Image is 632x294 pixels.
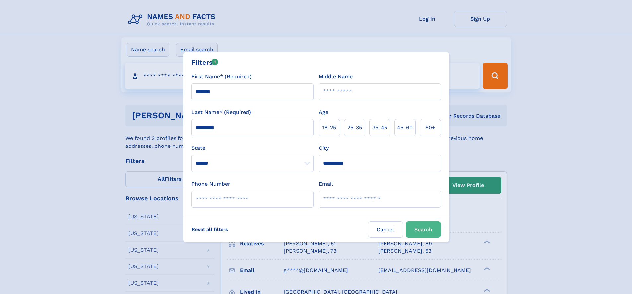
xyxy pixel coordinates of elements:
label: Cancel [368,221,403,238]
span: 45‑60 [397,124,413,132]
span: 35‑45 [372,124,387,132]
label: Phone Number [191,180,230,188]
button: Search [406,221,441,238]
label: First Name* (Required) [191,73,252,81]
span: 60+ [425,124,435,132]
label: State [191,144,314,152]
label: Email [319,180,333,188]
div: Filters [191,57,218,67]
span: 25‑35 [347,124,362,132]
label: Reset all filters [187,221,232,237]
label: Age [319,108,328,116]
label: City [319,144,329,152]
label: Middle Name [319,73,353,81]
span: 18‑25 [322,124,336,132]
label: Last Name* (Required) [191,108,251,116]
